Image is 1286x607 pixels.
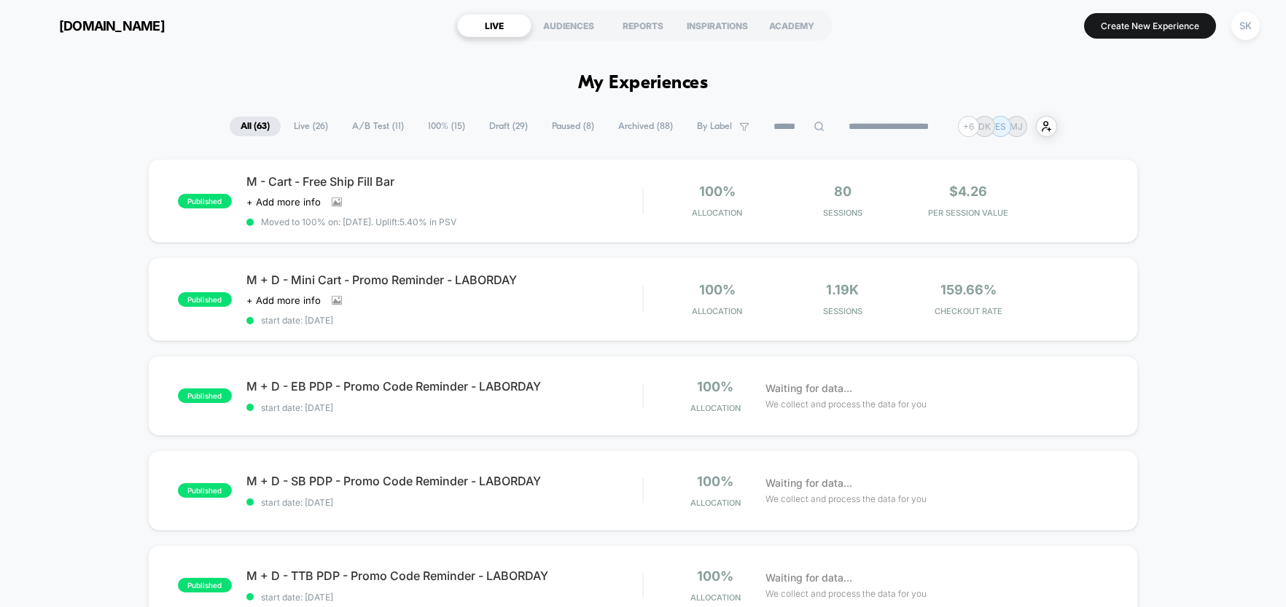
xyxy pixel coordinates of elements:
[22,14,169,37] button: [DOMAIN_NAME]
[230,117,281,136] span: All ( 63 )
[246,174,642,189] span: M - Cart - Free Ship Fill Bar
[1227,11,1264,41] button: SK
[765,587,927,600] span: We collect and process the data for you
[699,184,736,199] span: 100%
[699,282,736,297] span: 100%
[531,14,606,37] div: AUDIENCES
[697,474,733,489] span: 100%
[995,121,1006,132] p: ES
[765,475,852,491] span: Waiting for data...
[246,568,642,583] span: M + D - TTB PDP - Promo Code Reminder - LABORDAY
[246,315,642,326] span: start date: [DATE]
[784,208,902,218] span: Sessions
[59,18,165,34] span: [DOMAIN_NAME]
[1084,13,1216,39] button: Create New Experience
[690,498,741,508] span: Allocation
[940,282,997,297] span: 159.66%
[697,379,733,394] span: 100%
[457,14,531,37] div: LIVE
[978,121,991,132] p: DK
[765,397,927,411] span: We collect and process the data for you
[178,578,232,592] span: published
[283,117,339,136] span: Live ( 26 )
[246,379,642,393] span: M + D - EB PDP - Promo Code Reminder - LABORDAY
[755,14,829,37] div: ACADEMY
[697,568,733,584] span: 100%
[692,208,742,218] span: Allocation
[261,216,456,227] span: Moved to 100% on: [DATE] . Uplift: 5.40% in PSV
[246,402,642,413] span: start date: [DATE]
[578,73,709,94] h1: My Experiences
[541,117,605,136] span: Paused ( 8 )
[478,117,539,136] span: Draft ( 29 )
[178,292,232,307] span: published
[765,492,927,506] span: We collect and process the data for you
[246,497,642,508] span: start date: [DATE]
[246,474,642,488] span: M + D - SB PDP - Promo Code Reminder - LABORDAY
[178,483,232,498] span: published
[1010,121,1023,132] p: MJ
[607,117,684,136] span: Archived ( 88 )
[1231,12,1260,40] div: SK
[680,14,755,37] div: INSPIRATIONS
[246,294,321,306] span: + Add more info
[246,196,321,208] span: + Add more info
[246,273,642,287] span: M + D - Mini Cart - Promo Reminder - LABORDAY
[341,117,415,136] span: A/B Test ( 11 )
[765,570,852,586] span: Waiting for data...
[606,14,680,37] div: REPORTS
[178,194,232,208] span: published
[697,121,732,132] span: By Label
[690,403,741,413] span: Allocation
[417,117,476,136] span: 100% ( 15 )
[909,306,1027,316] span: CHECKOUT RATE
[958,116,979,137] div: + 6
[690,592,741,603] span: Allocation
[909,208,1027,218] span: PER SESSION VALUE
[246,592,642,603] span: start date: [DATE]
[826,282,859,297] span: 1.19k
[692,306,742,316] span: Allocation
[949,184,987,199] span: $4.26
[834,184,852,199] span: 80
[784,306,902,316] span: Sessions
[178,388,232,403] span: published
[765,380,852,396] span: Waiting for data...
